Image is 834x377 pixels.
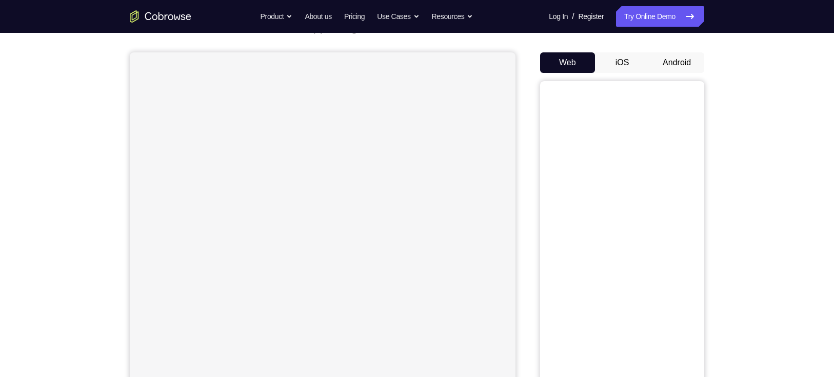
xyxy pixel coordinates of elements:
button: Use Cases [377,6,419,27]
button: Web [540,52,595,73]
button: iOS [595,52,650,73]
a: Log In [549,6,568,27]
button: Android [649,52,704,73]
button: Product [261,6,293,27]
span: / [572,10,574,23]
button: Resources [432,6,473,27]
a: Try Online Demo [616,6,704,27]
a: Go to the home page [130,10,191,23]
a: About us [305,6,331,27]
a: Register [579,6,604,27]
a: Pricing [344,6,365,27]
